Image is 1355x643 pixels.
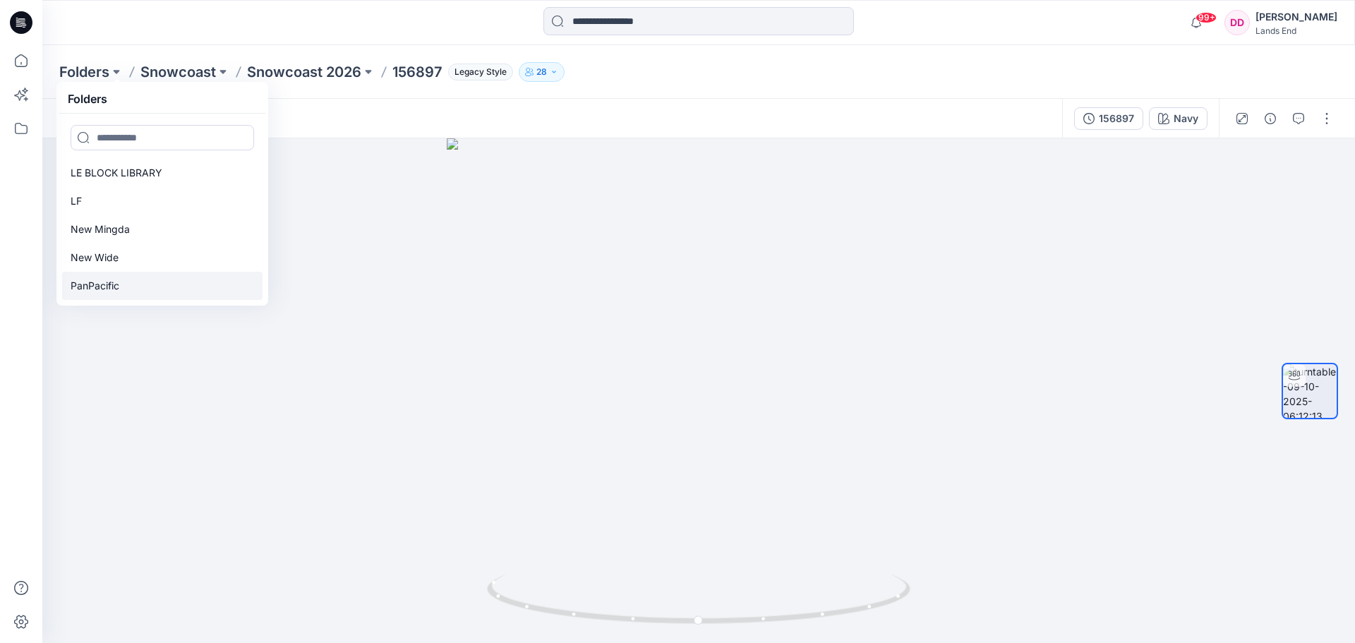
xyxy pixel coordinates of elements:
[247,62,361,82] a: Snowcoast 2026
[1255,8,1337,25] div: [PERSON_NAME]
[71,277,119,294] p: PanPacific
[62,244,263,272] a: New Wide
[62,187,263,215] a: LF
[442,62,513,82] button: Legacy Style
[71,221,130,238] p: New Mingda
[1259,107,1282,130] button: Details
[59,62,109,82] a: Folders
[71,193,82,210] p: LF
[1224,10,1250,35] div: DD
[536,64,547,80] p: 28
[1255,25,1337,36] div: Lands End
[1074,107,1143,130] button: 156897
[1196,12,1217,23] span: 99+
[62,272,263,300] a: PanPacific
[59,85,116,113] h5: Folders
[140,62,216,82] a: Snowcoast
[519,62,565,82] button: 28
[62,215,263,244] a: New Mingda
[1149,107,1208,130] button: Navy
[71,249,119,266] p: New Wide
[62,159,263,187] a: LE BLOCK LIBRARY
[392,62,442,82] p: 156897
[448,64,513,80] span: Legacy Style
[71,164,162,181] p: LE BLOCK LIBRARY
[1283,364,1337,418] img: turntable-09-10-2025-06:12:13
[1174,111,1198,126] div: Navy
[1099,111,1134,126] div: 156897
